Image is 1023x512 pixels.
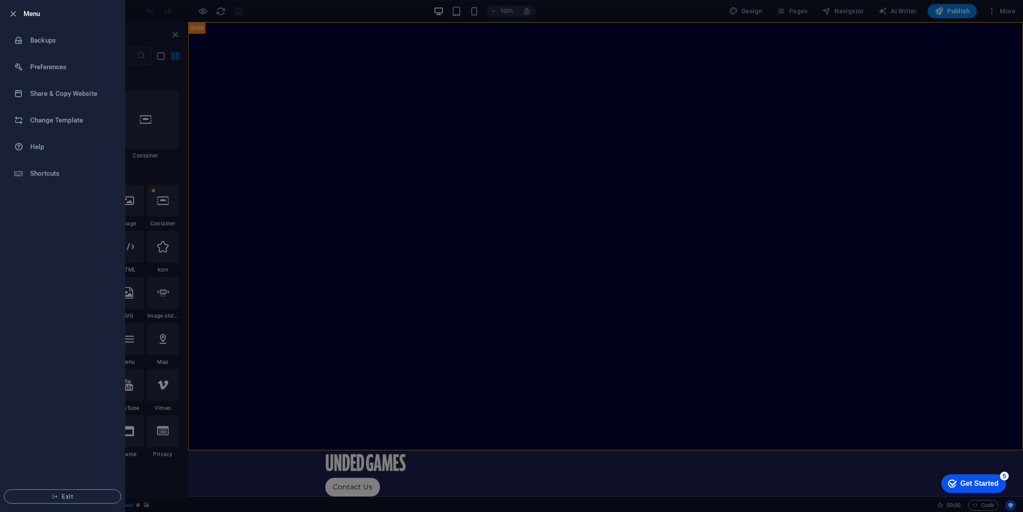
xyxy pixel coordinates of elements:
div: Get Started [26,10,64,18]
button: Exit [4,489,121,504]
div: 5 [66,2,75,11]
h6: Share & Copy Website [30,88,112,99]
div: Get Started 5 items remaining, 0% complete [7,4,72,23]
h6: Backups [30,35,112,46]
h6: Menu [24,8,118,19]
h6: Help [30,142,112,152]
h6: Change Template [30,115,112,126]
h6: Shortcuts [30,168,112,179]
h6: Preferences [30,62,112,72]
span: Exit [12,493,114,500]
a: Help [0,134,125,160]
